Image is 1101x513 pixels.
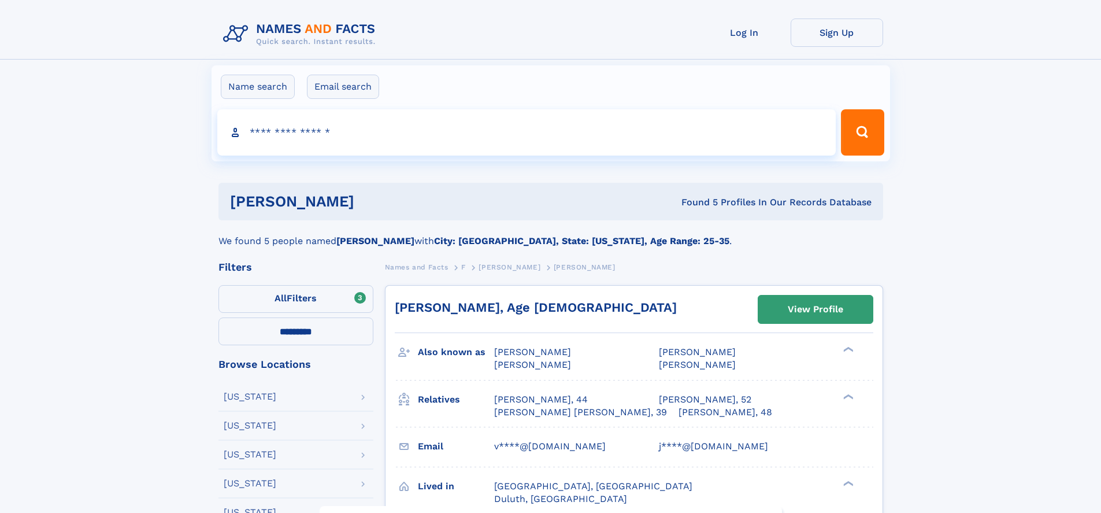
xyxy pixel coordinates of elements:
[494,346,571,357] span: [PERSON_NAME]
[224,392,276,401] div: [US_STATE]
[224,479,276,488] div: [US_STATE]
[221,75,295,99] label: Name search
[791,19,883,47] a: Sign Up
[679,406,772,419] a: [PERSON_NAME], 48
[659,393,751,406] a: [PERSON_NAME], 52
[275,293,287,304] span: All
[218,220,883,248] div: We found 5 people named with .
[518,196,872,209] div: Found 5 Profiles In Our Records Database
[418,342,494,362] h3: Also known as
[659,359,736,370] span: [PERSON_NAME]
[554,263,616,271] span: [PERSON_NAME]
[218,285,373,313] label: Filters
[494,359,571,370] span: [PERSON_NAME]
[840,393,854,400] div: ❯
[461,260,466,274] a: F
[418,477,494,496] h3: Lived in
[224,421,276,430] div: [US_STATE]
[218,19,385,50] img: Logo Names and Facts
[659,346,736,357] span: [PERSON_NAME]
[434,235,729,246] b: City: [GEOGRAPHIC_DATA], State: [US_STATE], Age Range: 25-35
[230,194,518,209] h1: [PERSON_NAME]
[395,300,677,315] a: [PERSON_NAME], Age [DEMOGRAPHIC_DATA]
[307,75,379,99] label: Email search
[841,109,884,156] button: Search Button
[494,493,627,504] span: Duluth, [GEOGRAPHIC_DATA]
[479,260,540,274] a: [PERSON_NAME]
[461,263,466,271] span: F
[479,263,540,271] span: [PERSON_NAME]
[218,262,373,272] div: Filters
[418,390,494,409] h3: Relatives
[758,296,873,323] a: View Profile
[494,481,692,492] span: [GEOGRAPHIC_DATA], [GEOGRAPHIC_DATA]
[418,437,494,456] h3: Email
[217,109,836,156] input: search input
[698,19,791,47] a: Log In
[494,393,588,406] a: [PERSON_NAME], 44
[788,296,843,323] div: View Profile
[218,359,373,370] div: Browse Locations
[336,235,414,246] b: [PERSON_NAME]
[840,346,854,353] div: ❯
[224,450,276,459] div: [US_STATE]
[840,479,854,487] div: ❯
[385,260,448,274] a: Names and Facts
[494,406,667,419] a: [PERSON_NAME] [PERSON_NAME], 39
